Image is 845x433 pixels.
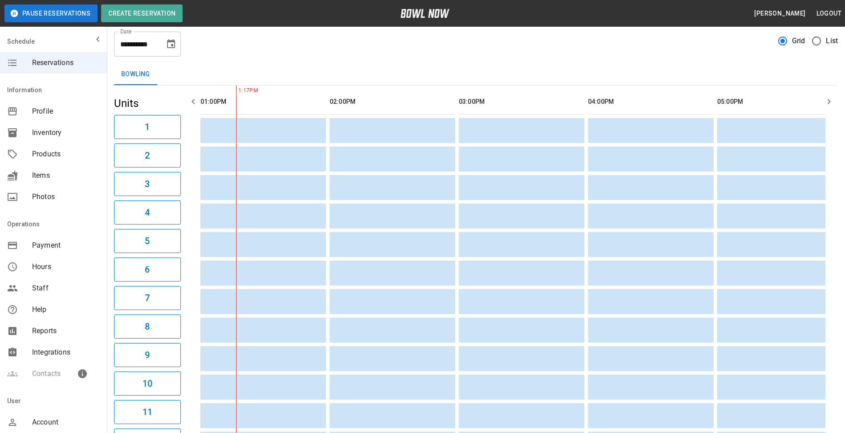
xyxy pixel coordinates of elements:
[813,5,845,22] button: Logout
[32,347,100,358] span: Integrations
[200,89,326,114] th: 01:00PM
[114,257,181,282] button: 6
[145,319,150,334] h6: 8
[143,405,152,419] h6: 11
[459,89,584,114] th: 03:00PM
[114,372,181,396] button: 10
[236,86,238,95] span: 1:17PM
[145,262,150,277] h6: 6
[32,283,100,294] span: Staff
[145,120,150,134] h6: 1
[32,106,100,117] span: Profile
[32,57,100,68] span: Reservations
[330,89,455,114] th: 02:00PM
[4,4,98,22] button: Pause Reservations
[145,177,150,191] h6: 3
[114,315,181,339] button: 8
[32,417,100,428] span: Account
[145,291,150,305] h6: 7
[32,170,100,181] span: Items
[32,149,100,159] span: Products
[32,304,100,315] span: Help
[101,4,183,22] button: Create Reservation
[145,234,150,248] h6: 5
[751,5,809,22] button: [PERSON_NAME]
[114,200,181,225] button: 4
[145,348,150,362] h6: 9
[114,96,181,110] h5: Units
[114,64,838,85] div: inventory tabs
[114,343,181,367] button: 9
[792,36,805,46] span: Grid
[145,148,150,163] h6: 2
[162,35,180,53] button: Choose date, selected date is Sep 27, 2025
[145,205,150,220] h6: 4
[114,64,157,85] button: Bowling
[826,36,838,46] span: List
[588,89,714,114] th: 04:00PM
[114,229,181,253] button: 5
[32,261,100,272] span: Hours
[114,400,181,424] button: 11
[114,172,181,196] button: 3
[32,326,100,336] span: Reports
[114,143,181,167] button: 2
[32,192,100,202] span: Photos
[32,127,100,138] span: Inventory
[114,115,181,139] button: 1
[143,376,152,391] h6: 10
[400,9,449,18] img: logo
[32,240,100,251] span: Payment
[114,286,181,310] button: 7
